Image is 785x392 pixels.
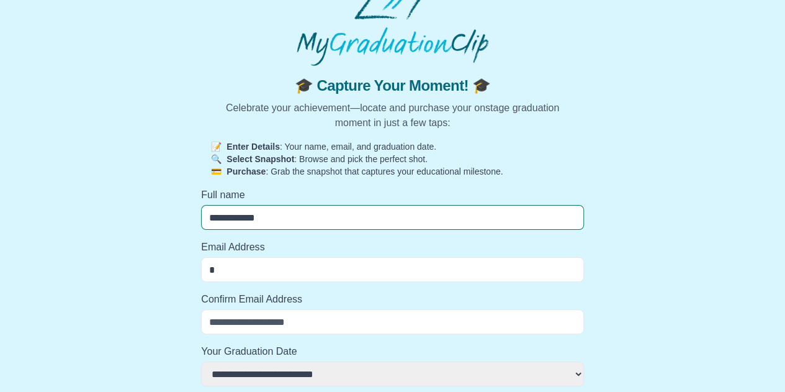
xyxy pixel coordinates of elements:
[201,344,584,359] label: Your Graduation Date
[201,188,584,203] label: Full name
[201,240,584,255] label: Email Address
[211,101,574,130] p: Celebrate your achievement—locate and purchase your onstage graduation moment in just a few taps:
[201,292,584,307] label: Confirm Email Address
[211,140,574,153] p: : Your name, email, and graduation date.
[211,165,574,178] p: : Grab the snapshot that captures your educational milestone.
[211,166,222,176] span: 💳
[211,153,574,165] p: : Browse and pick the perfect shot.
[211,154,222,164] span: 🔍
[211,76,574,96] span: 🎓 Capture Your Moment! 🎓
[227,142,280,152] strong: Enter Details
[211,142,222,152] span: 📝
[227,154,294,164] strong: Select Snapshot
[227,166,266,176] strong: Purchase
